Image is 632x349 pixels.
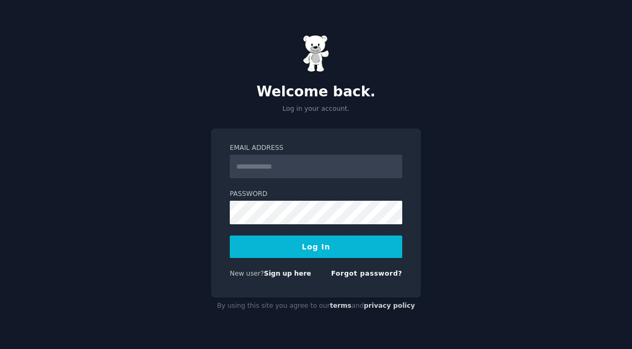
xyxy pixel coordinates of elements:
[211,84,421,101] h2: Welcome back.
[330,302,351,309] a: terms
[230,189,402,199] label: Password
[364,302,415,309] a: privacy policy
[303,35,329,72] img: Gummy Bear
[230,236,402,258] button: Log In
[230,270,264,277] span: New user?
[230,143,402,153] label: Email Address
[264,270,311,277] a: Sign up here
[211,104,421,114] p: Log in your account.
[211,298,421,315] div: By using this site you agree to our and
[331,270,402,277] a: Forgot password?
